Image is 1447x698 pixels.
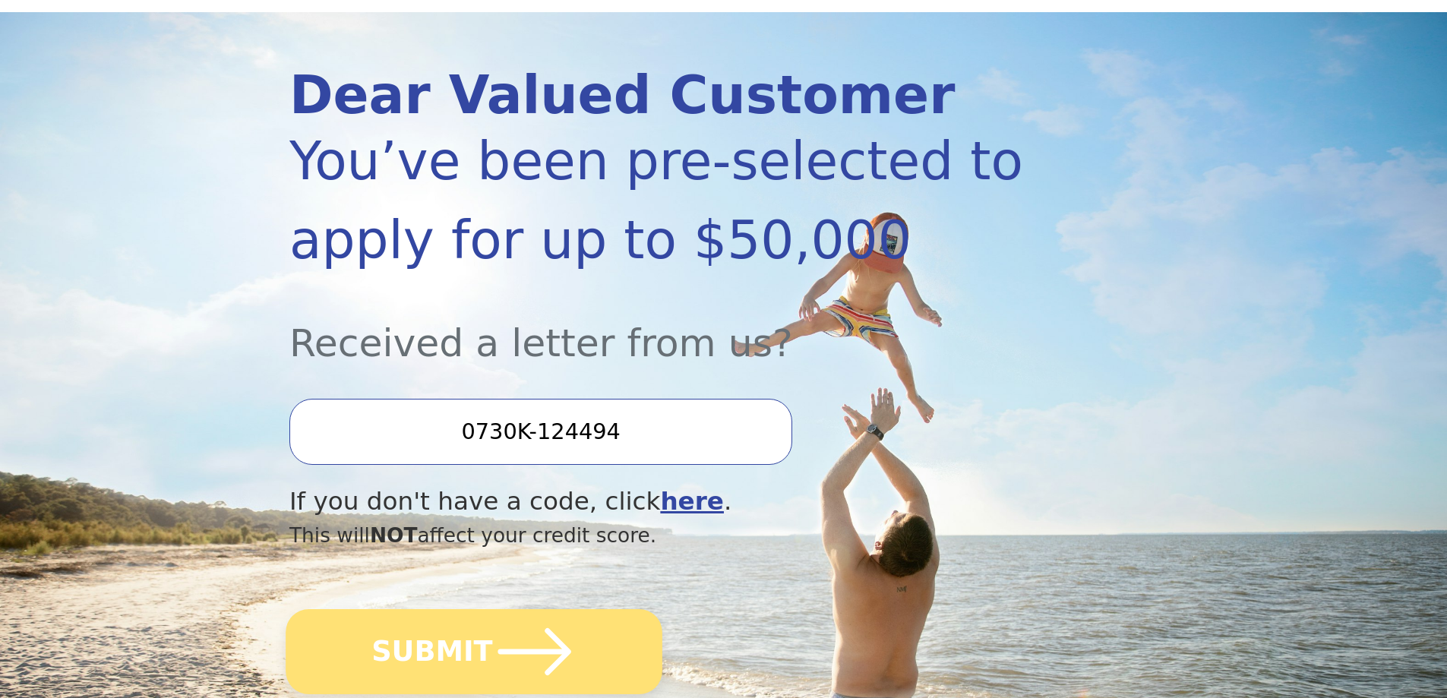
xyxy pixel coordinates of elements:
button: SUBMIT [286,609,662,694]
div: You’ve been pre-selected to apply for up to $50,000 [289,122,1028,280]
div: If you don't have a code, click . [289,483,1028,520]
input: Enter your Offer Code: [289,399,792,464]
a: here [660,487,724,516]
span: NOT [370,523,418,547]
div: Received a letter from us? [289,280,1028,371]
div: This will affect your credit score. [289,520,1028,551]
div: Dear Valued Customer [289,69,1028,122]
